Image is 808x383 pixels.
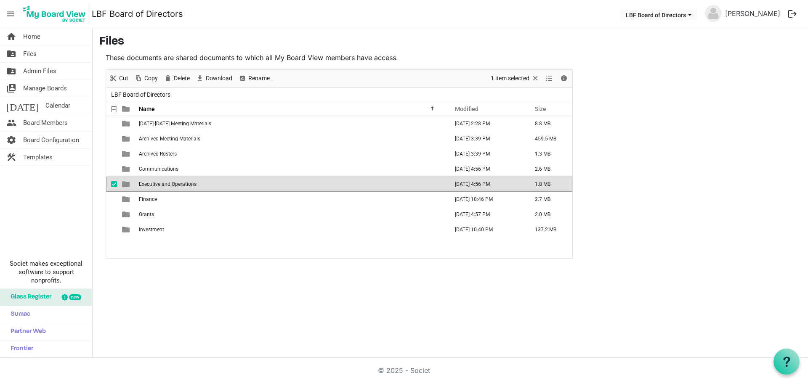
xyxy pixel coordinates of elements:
div: Cut [106,70,131,87]
div: Download [193,70,235,87]
div: new [69,294,81,300]
td: checkbox [106,116,117,131]
td: Archived Rosters is template cell column header Name [136,146,446,161]
span: Calendar [45,97,70,114]
td: 8.8 MB is template cell column header Size [526,116,572,131]
td: checkbox [106,131,117,146]
a: LBF Board of Directors [92,5,183,22]
span: Files [23,45,37,62]
img: no-profile-picture.svg [705,5,722,22]
td: 137.2 MB is template cell column header Size [526,222,572,237]
span: Finance [139,196,157,202]
button: Selection [489,73,541,84]
td: Archived Meeting Materials is template cell column header Name [136,131,446,146]
span: Sumac [6,306,30,323]
td: 459.5 MB is template cell column header Size [526,131,572,146]
span: switch_account [6,80,16,97]
span: Executive and Operations [139,181,197,187]
span: folder_shared [6,45,16,62]
td: Grants is template cell column header Name [136,207,446,222]
span: Communications [139,166,178,172]
td: September 30, 2025 10:40 PM column header Modified [446,222,526,237]
span: Copy [144,73,159,84]
span: Admin Files [23,63,56,79]
span: folder_shared [6,63,16,79]
button: Cut [108,73,130,84]
button: Download [194,73,234,84]
button: logout [784,5,801,23]
span: Cut [118,73,129,84]
div: Details [557,70,571,87]
td: July 25, 2025 3:39 PM column header Modified [446,146,526,161]
td: 1.3 MB is template cell column header Size [526,146,572,161]
div: Clear selection [488,70,542,87]
span: people [6,114,16,131]
td: checkbox [106,222,117,237]
span: Societ makes exceptional software to support nonprofits. [4,259,88,285]
td: Communications is template cell column header Name [136,161,446,177]
span: menu [3,6,19,22]
td: checkbox [106,161,117,177]
span: 1 item selected [490,73,530,84]
a: My Board View Logo [21,3,92,24]
span: Frontier [6,341,33,357]
button: Copy [133,73,159,84]
td: is template cell column header type [117,207,136,222]
a: [PERSON_NAME] [722,5,784,22]
span: Delete [173,73,191,84]
td: February 06, 2025 10:46 PM column header Modified [446,192,526,207]
td: 2025-2026 Meeting Materials is template cell column header Name [136,116,446,131]
td: is template cell column header type [117,177,136,192]
div: Rename [235,70,273,87]
span: Investment [139,227,164,232]
span: LBF Board of Directors [109,90,172,100]
td: July 24, 2024 4:56 PM column header Modified [446,161,526,177]
span: Archived Rosters [139,151,177,157]
td: Investment is template cell column header Name [136,222,446,237]
span: Modified [455,106,478,112]
button: Details [558,73,570,84]
button: Delete [162,73,191,84]
td: is template cell column header type [117,131,136,146]
td: July 25, 2025 3:39 PM column header Modified [446,131,526,146]
span: Partner Web [6,323,46,340]
span: home [6,28,16,45]
td: checkbox [106,207,117,222]
td: checkbox [106,177,117,192]
div: Copy [131,70,161,87]
span: Glass Register [6,289,51,306]
div: View [542,70,557,87]
td: July 24, 2024 4:57 PM column header Modified [446,207,526,222]
td: is template cell column header type [117,146,136,161]
span: Templates [23,149,53,166]
span: Board Configuration [23,132,79,148]
td: 2.0 MB is template cell column header Size [526,207,572,222]
span: Manage Boards [23,80,67,97]
td: is template cell column header type [117,222,136,237]
img: My Board View Logo [21,3,88,24]
span: Download [205,73,233,84]
span: Home [23,28,40,45]
span: Rename [247,73,271,84]
span: Size [535,106,546,112]
span: Board Members [23,114,68,131]
td: July 24, 2024 4:56 PM column header Modified [446,177,526,192]
td: checkbox [106,192,117,207]
td: checkbox [106,146,117,161]
span: [DATE] [6,97,39,114]
td: is template cell column header type [117,192,136,207]
span: construction [6,149,16,166]
button: Rename [237,73,271,84]
td: is template cell column header type [117,161,136,177]
span: Name [139,106,155,112]
span: [DATE]-[DATE] Meeting Materials [139,121,211,127]
span: Archived Meeting Materials [139,136,200,142]
td: July 23, 2025 2:28 PM column header Modified [446,116,526,131]
td: 2.7 MB is template cell column header Size [526,192,572,207]
div: Delete [161,70,193,87]
td: Executive and Operations is template cell column header Name [136,177,446,192]
span: settings [6,132,16,148]
td: 1.8 MB is template cell column header Size [526,177,572,192]
button: View dropdownbutton [544,73,554,84]
td: Finance is template cell column header Name [136,192,446,207]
